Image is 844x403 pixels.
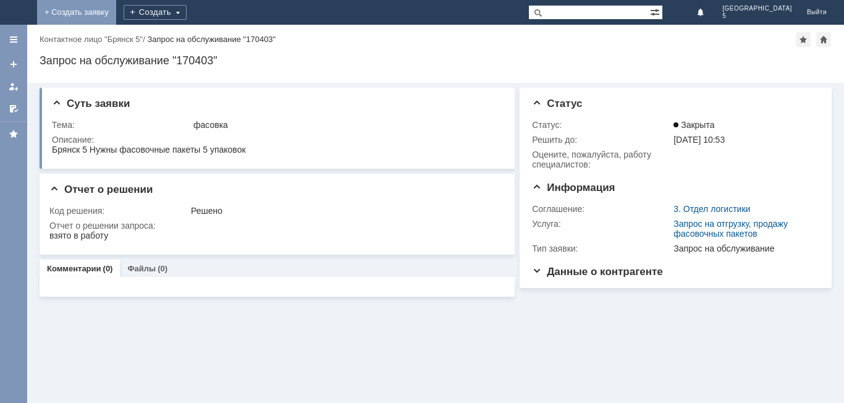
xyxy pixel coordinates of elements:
div: (0) [158,264,167,273]
span: 5 [722,12,792,20]
div: / [40,35,147,44]
div: Запрос на обслуживание [673,244,814,253]
a: 3. Отдел логистики [673,204,750,214]
div: Тип заявки: [532,244,671,253]
div: Запрос на обслуживание "170403" [147,35,276,44]
div: Описание: [52,135,500,145]
a: Запрос на отгрузку, продажу фасовочных пакетов [673,219,788,239]
div: Добавить в избранное [796,32,811,47]
span: Данные о контрагенте [532,266,663,278]
div: Статус: [532,120,671,130]
span: Отчет о решении [49,184,153,195]
div: Запрос на обслуживание "170403" [40,54,832,67]
div: (0) [103,264,113,273]
div: Услуга: [532,219,671,229]
div: фасовка [193,120,498,130]
div: Код решения: [49,206,188,216]
a: Комментарии [47,264,101,273]
a: Файлы [127,264,156,273]
div: Соглашение: [532,204,671,214]
span: Закрыта [673,120,714,130]
div: Сделать домашней страницей [816,32,831,47]
span: Статус [532,98,582,109]
div: Решить до: [532,135,671,145]
span: [DATE] 10:53 [673,135,725,145]
a: Создать заявку [4,54,23,74]
a: Контактное лицо "Брянск 5" [40,35,143,44]
span: [GEOGRAPHIC_DATA] [722,5,792,12]
div: Отчет о решении запроса: [49,221,500,231]
a: Мои согласования [4,99,23,119]
div: Создать [124,5,187,20]
div: Oцените, пожалуйста, работу специалистов: [532,150,671,169]
span: Информация [532,182,615,193]
span: Расширенный поиск [650,6,662,17]
div: Тема: [52,120,191,130]
a: Мои заявки [4,77,23,96]
span: Суть заявки [52,98,130,109]
div: Решено [191,206,498,216]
